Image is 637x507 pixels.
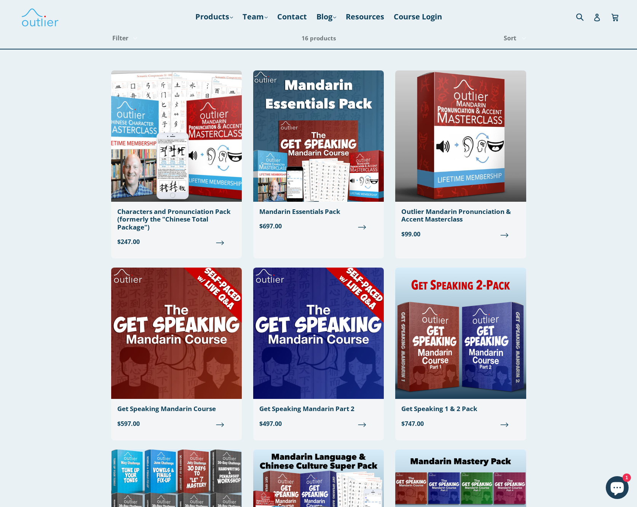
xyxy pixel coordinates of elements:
span: $99.00 [401,230,520,239]
a: Team [239,10,271,24]
div: Mandarin Essentials Pack [259,208,378,215]
img: Mandarin Essentials Pack [253,70,384,202]
a: Characters and Pronunciation Pack (formerly the "Chinese Total Package") $247.00 [111,70,242,252]
a: Outlier Mandarin Pronunciation & Accent Masterclass $99.00 [395,70,526,245]
a: Resources [342,10,388,24]
span: $597.00 [117,419,236,428]
div: Outlier Mandarin Pronunciation & Accent Masterclass [401,208,520,223]
div: Get Speaking 1 & 2 Pack [401,405,520,413]
img: Outlier Mandarin Pronunciation & Accent Masterclass Outlier Linguistics [395,70,526,202]
inbox-online-store-chat: Shopify online store chat [603,476,631,501]
img: Get Speaking 1 & 2 Pack [395,268,526,399]
div: Get Speaking Mandarin Course [117,405,236,413]
a: Get Speaking Mandarin Part 2 $497.00 [253,268,384,434]
a: Get Speaking Mandarin Course $597.00 [111,268,242,434]
div: Get Speaking Mandarin Part 2 [259,405,378,413]
input: Search [574,9,595,24]
div: Characters and Pronunciation Pack (formerly the "Chinese Total Package") [117,208,236,231]
img: Get Speaking Mandarin Course [111,268,242,399]
a: Get Speaking 1 & 2 Pack $747.00 [395,268,526,434]
img: Get Speaking Mandarin Part 2 [253,268,384,399]
a: Blog [313,10,340,24]
span: $697.00 [259,222,378,231]
span: $747.00 [401,419,520,428]
a: Mandarin Essentials Pack $697.00 [253,70,384,237]
a: Products [192,10,237,24]
img: Chinese Total Package Outlier Linguistics [111,70,242,202]
a: Course Login [390,10,446,24]
img: Outlier Linguistics [21,6,59,28]
span: 16 products [302,34,336,42]
a: Contact [273,10,311,24]
span: $247.00 [117,237,236,246]
span: $497.00 [259,419,378,428]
